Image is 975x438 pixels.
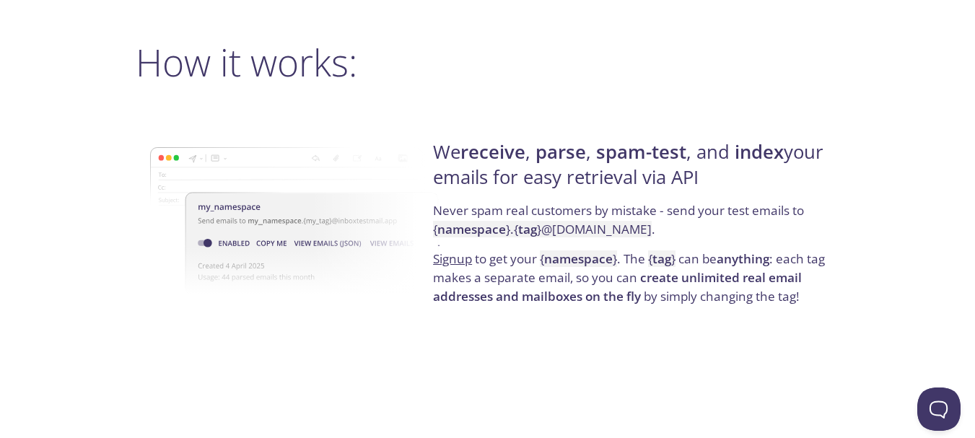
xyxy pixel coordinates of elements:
strong: index [735,139,784,165]
strong: tag [518,221,537,237]
p: to get your . The can be : each tag makes a separate email, so you can by simply changing the tag! [433,250,835,305]
h4: We , , , and your emails for easy retrieval via API [433,140,835,201]
iframe: Help Scout Beacon - Open [917,387,961,431]
strong: spam-test [596,139,686,165]
p: Never spam real customers by mistake - send your test emails to . [433,201,835,250]
code: { } . { } @[DOMAIN_NAME] [433,221,652,237]
strong: create unlimited real email addresses and mailboxes on the fly [433,269,802,305]
strong: anything [717,250,769,267]
h2: How it works: [136,40,840,84]
img: namespace-image [150,107,444,335]
code: { } [540,250,617,267]
a: Signup [433,250,472,267]
code: { } [648,250,675,267]
strong: namespace [437,221,506,237]
strong: namespace [544,250,613,267]
strong: tag [652,250,671,267]
strong: parse [535,139,586,165]
strong: receive [460,139,525,165]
